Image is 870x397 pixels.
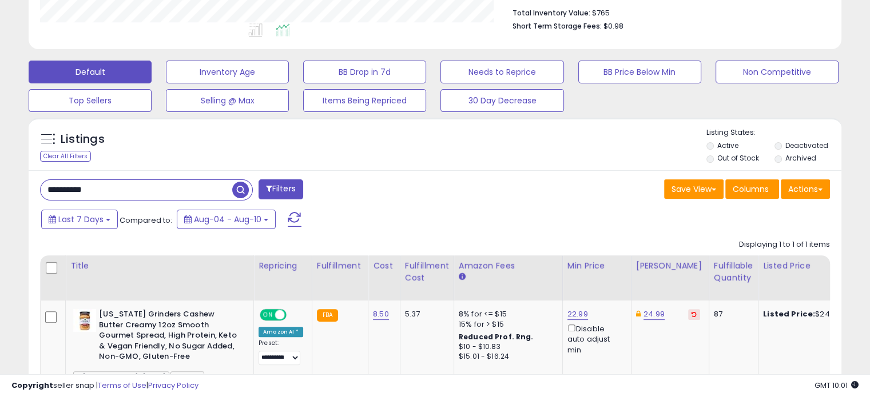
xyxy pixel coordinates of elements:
[373,308,389,320] a: 8.50
[440,61,563,83] button: Needs to Reprice
[440,89,563,112] button: 30 Day Decrease
[739,239,830,250] div: Displaying 1 to 1 of 1 items
[11,380,198,391] div: seller snap | |
[513,5,821,19] li: $765
[405,260,449,284] div: Fulfillment Cost
[725,179,779,199] button: Columns
[259,260,307,272] div: Repricing
[603,21,623,31] span: $0.98
[194,214,261,225] span: Aug-04 - Aug-10
[459,352,554,362] div: $15.01 - $16.24
[763,308,815,319] b: Listed Price:
[513,8,590,18] b: Total Inventory Value:
[763,309,858,319] div: $24.99
[459,342,554,352] div: $10 - $10.83
[166,89,289,112] button: Selling @ Max
[459,332,534,342] b: Reduced Prof. Rng.
[567,260,626,272] div: Min Price
[98,380,146,391] a: Terms of Use
[714,309,749,319] div: 87
[459,272,466,282] small: Amazon Fees.
[717,141,738,150] label: Active
[259,327,303,337] div: Amazon AI *
[317,260,363,272] div: Fulfillment
[148,380,198,391] a: Privacy Policy
[285,310,303,320] span: OFF
[303,61,426,83] button: BB Drop in 7d
[717,153,759,163] label: Out of Stock
[459,260,558,272] div: Amazon Fees
[73,309,96,332] img: 41ux6T53YoL._SL40_.jpg
[58,214,104,225] span: Last 7 Days
[166,61,289,83] button: Inventory Age
[815,380,859,391] span: 2025-08-18 10:01 GMT
[259,339,303,365] div: Preset:
[73,371,169,384] span: [PERSON_NAME]-[DATE]
[40,151,91,162] div: Clear All Filters
[120,215,172,226] span: Compared to:
[567,322,622,355] div: Disable auto adjust min
[303,89,426,112] button: Items Being Repriced
[29,61,152,83] button: Default
[29,89,152,112] button: Top Sellers
[706,127,841,138] p: Listing States:
[41,210,118,229] button: Last 7 Days
[714,260,753,284] div: Fulfillable Quantity
[716,61,839,83] button: Non Competitive
[405,309,445,319] div: 5.37
[373,260,395,272] div: Cost
[643,308,665,320] a: 24.99
[636,260,704,272] div: [PERSON_NAME]
[459,309,554,319] div: 8% for <= $15
[763,260,862,272] div: Listed Price
[317,309,338,322] small: FBA
[259,179,303,199] button: Filters
[664,179,724,199] button: Save View
[99,309,238,365] b: [US_STATE] Grinders Cashew Butter Creamy 12oz Smooth Gourmet Spread, High Protein, Keto & Vegan F...
[567,308,588,320] a: 22.99
[61,131,105,147] h5: Listings
[733,183,769,195] span: Columns
[578,61,701,83] button: BB Price Below Min
[261,310,275,320] span: ON
[177,210,276,229] button: Aug-04 - Aug-10
[11,380,53,391] strong: Copyright
[170,371,204,384] span: Green
[785,141,828,150] label: Deactivated
[459,319,554,330] div: 15% for > $15
[70,260,249,272] div: Title
[785,153,816,163] label: Archived
[513,21,602,31] b: Short Term Storage Fees:
[781,179,830,199] button: Actions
